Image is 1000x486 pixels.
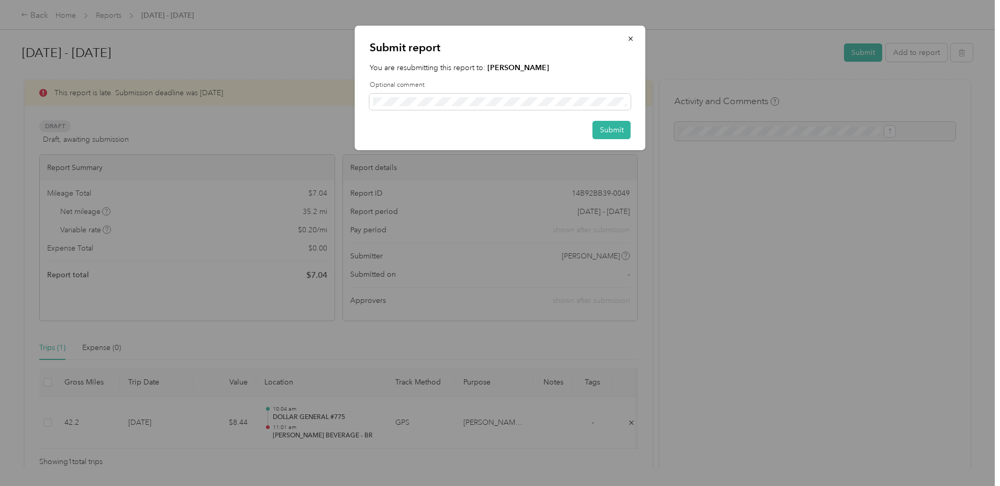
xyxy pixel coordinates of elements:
[370,40,631,55] p: Submit report
[370,62,631,73] p: You are resubmitting this report to:
[487,63,549,72] strong: [PERSON_NAME]
[941,427,1000,486] iframe: Everlance-gr Chat Button Frame
[370,81,631,90] label: Optional comment
[593,121,631,139] button: Submit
